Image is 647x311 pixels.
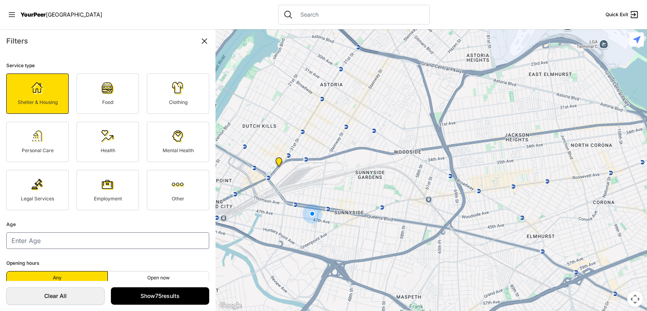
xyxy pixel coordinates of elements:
[147,74,209,114] a: Clothing
[147,170,209,210] a: Other
[163,147,194,153] span: Mental Health
[22,147,54,153] span: Personal Care
[147,275,170,281] span: Open now
[6,62,35,68] span: Service type
[21,12,102,17] a: YourPeer[GEOGRAPHIC_DATA]
[6,260,39,266] span: Opening hours
[606,10,639,19] a: Quick Exit
[53,275,62,281] span: Any
[6,37,28,45] span: Filters
[147,122,209,162] a: Mental Health
[627,291,643,307] button: Map camera controls
[169,99,188,105] span: Clothing
[77,170,139,210] a: Employment
[77,122,139,162] a: Health
[21,11,46,18] span: YourPeer
[6,221,16,227] span: Age
[6,170,69,210] a: Legal Services
[111,287,209,305] a: Show75results
[606,11,628,18] span: Quick Exit
[18,99,58,105] span: Shelter & Housing
[77,74,139,114] a: Food
[102,99,113,105] span: Food
[6,287,105,305] a: Clear All
[6,122,69,162] a: Personal Care
[15,292,96,300] span: Clear All
[101,147,115,153] span: Health
[6,232,209,249] input: Enter Age
[172,196,184,202] span: Other
[94,196,122,202] span: Employment
[299,201,325,227] div: You are here!
[218,301,244,311] a: Open this area in Google Maps (opens a new window)
[46,11,102,18] span: [GEOGRAPHIC_DATA]
[21,196,54,202] span: Legal Services
[6,74,69,114] a: Shelter & Housing
[271,154,287,173] div: Queens - Main Office
[296,11,425,19] input: Search
[218,301,244,311] img: Google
